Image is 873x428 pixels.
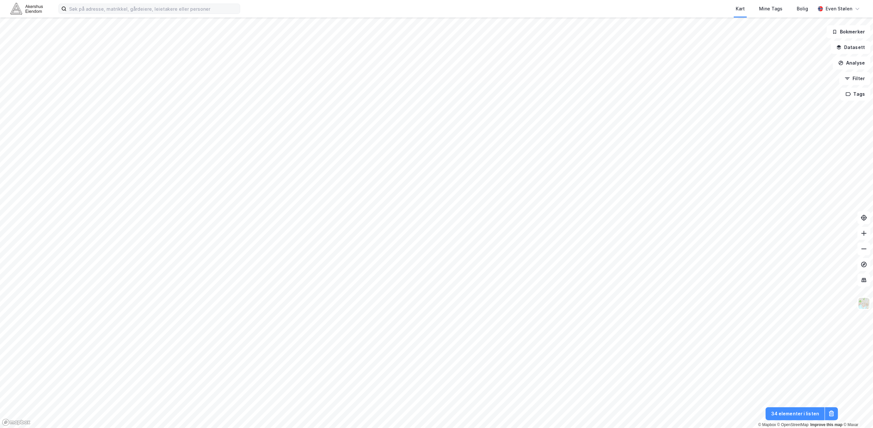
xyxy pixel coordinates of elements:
button: Filter [839,72,870,85]
button: Datasett [831,41,870,54]
div: Even Stølen [826,5,852,13]
a: OpenStreetMap [777,422,809,427]
button: Analyse [833,56,870,69]
div: Bolig [797,5,808,13]
button: 34 elementer i listen [766,407,825,420]
a: Mapbox [758,422,776,427]
a: Mapbox homepage [2,419,31,426]
button: Bokmerker [827,25,870,38]
img: Z [858,297,870,310]
div: Kart [736,5,745,13]
a: Improve this map [810,422,842,427]
button: Tags [840,88,870,101]
iframe: Chat Widget [841,397,873,428]
img: akershus-eiendom-logo.9091f326c980b4bce74ccdd9f866810c.svg [10,3,43,14]
input: Søk på adresse, matrikkel, gårdeiere, leietakere eller personer [67,4,240,14]
div: Mine Tags [759,5,782,13]
div: Kontrollprogram for chat [841,397,873,428]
